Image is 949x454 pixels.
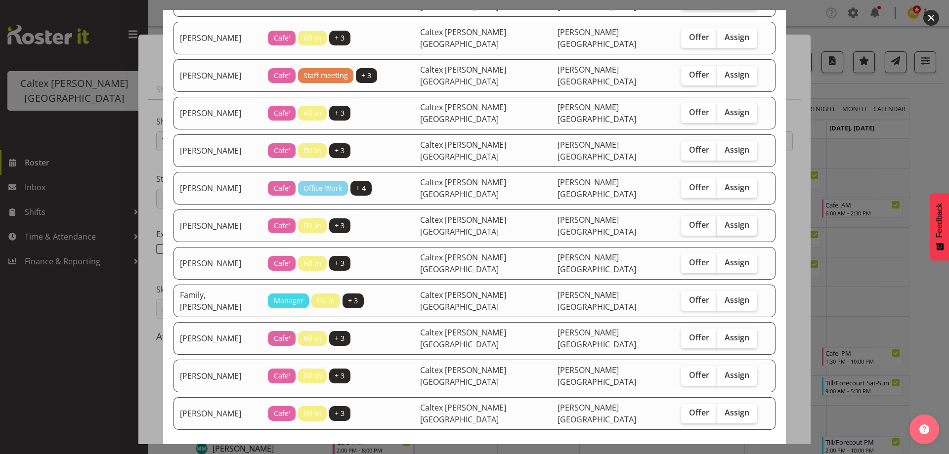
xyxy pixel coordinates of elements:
span: Cafe' [274,70,290,81]
span: Assign [725,70,749,80]
span: Assign [725,295,749,305]
span: Caltex [PERSON_NAME][GEOGRAPHIC_DATA] [420,102,506,124]
span: Fill in [317,295,335,306]
span: Cafe' [274,33,290,43]
span: + 3 [335,220,345,231]
span: + 3 [335,408,345,419]
span: Offer [689,332,709,342]
button: Feedback - Show survey [930,193,949,260]
span: Assign [725,145,749,155]
span: Assign [725,220,749,230]
span: Cafe' [274,258,290,269]
td: [PERSON_NAME] [173,134,262,167]
span: Caltex [PERSON_NAME][GEOGRAPHIC_DATA] [420,402,506,425]
span: Fill in [303,33,321,43]
span: + 3 [335,258,345,269]
span: + 3 [335,108,345,119]
span: Offer [689,182,709,192]
span: Cafe' [274,371,290,381]
span: [PERSON_NAME][GEOGRAPHIC_DATA] [558,27,636,49]
span: + 3 [335,145,345,156]
span: Cafe' [274,108,290,119]
span: Fill in [303,108,321,119]
span: + 3 [335,333,345,344]
span: Offer [689,70,709,80]
span: [PERSON_NAME][GEOGRAPHIC_DATA] [558,177,636,200]
span: Fill in [303,220,321,231]
span: + 3 [335,33,345,43]
td: [PERSON_NAME] [173,59,262,92]
span: Offer [689,257,709,267]
span: + 3 [335,371,345,381]
span: [PERSON_NAME][GEOGRAPHIC_DATA] [558,402,636,425]
span: [PERSON_NAME][GEOGRAPHIC_DATA] [558,289,636,312]
span: Caltex [PERSON_NAME][GEOGRAPHIC_DATA] [420,252,506,275]
span: Fill in [303,371,321,381]
span: [PERSON_NAME][GEOGRAPHIC_DATA] [558,214,636,237]
span: [PERSON_NAME][GEOGRAPHIC_DATA] [558,64,636,87]
span: Assign [725,408,749,417]
td: [PERSON_NAME] [173,247,262,280]
span: Feedback [935,203,944,238]
img: help-xxl-2.png [919,424,929,434]
span: + 3 [361,70,371,81]
span: Fill in [303,258,321,269]
span: Cafe' [274,145,290,156]
span: [PERSON_NAME][GEOGRAPHIC_DATA] [558,102,636,124]
span: [PERSON_NAME][GEOGRAPHIC_DATA] [558,139,636,162]
td: [PERSON_NAME] [173,360,262,392]
span: Manager [274,295,303,306]
span: Caltex [PERSON_NAME][GEOGRAPHIC_DATA] [420,214,506,237]
span: Assign [725,332,749,342]
span: Caltex [PERSON_NAME][GEOGRAPHIC_DATA] [420,289,506,312]
td: [PERSON_NAME] [173,397,262,430]
span: Assign [725,32,749,42]
td: [PERSON_NAME] [173,172,262,205]
span: Caltex [PERSON_NAME][GEOGRAPHIC_DATA] [420,139,506,162]
span: Fill in [303,408,321,419]
span: Offer [689,295,709,305]
span: Staff meeting [303,70,348,81]
span: Assign [725,107,749,117]
span: Fill in [303,333,321,344]
span: + 4 [356,183,366,194]
span: Offer [689,32,709,42]
span: Office Work [303,183,343,194]
td: [PERSON_NAME] [173,97,262,129]
span: Offer [689,145,709,155]
span: Assign [725,257,749,267]
span: Offer [689,107,709,117]
span: Cafe' [274,333,290,344]
span: [PERSON_NAME][GEOGRAPHIC_DATA] [558,327,636,350]
span: Fill in [303,145,321,156]
td: [PERSON_NAME] [173,22,262,54]
span: Offer [689,220,709,230]
span: Assign [725,370,749,380]
span: Offer [689,408,709,417]
span: Caltex [PERSON_NAME][GEOGRAPHIC_DATA] [420,64,506,87]
span: Cafe' [274,408,290,419]
td: Family, [PERSON_NAME] [173,285,262,317]
td: [PERSON_NAME] [173,209,262,242]
span: Caltex [PERSON_NAME][GEOGRAPHIC_DATA] [420,365,506,387]
span: Caltex [PERSON_NAME][GEOGRAPHIC_DATA] [420,327,506,350]
span: [PERSON_NAME][GEOGRAPHIC_DATA] [558,252,636,275]
td: [PERSON_NAME] [173,322,262,355]
span: Caltex [PERSON_NAME][GEOGRAPHIC_DATA] [420,27,506,49]
span: Cafe' [274,183,290,194]
span: Cafe' [274,220,290,231]
span: Assign [725,182,749,192]
span: [PERSON_NAME][GEOGRAPHIC_DATA] [558,365,636,387]
span: Caltex [PERSON_NAME][GEOGRAPHIC_DATA] [420,177,506,200]
span: + 3 [348,295,358,306]
span: Offer [689,370,709,380]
